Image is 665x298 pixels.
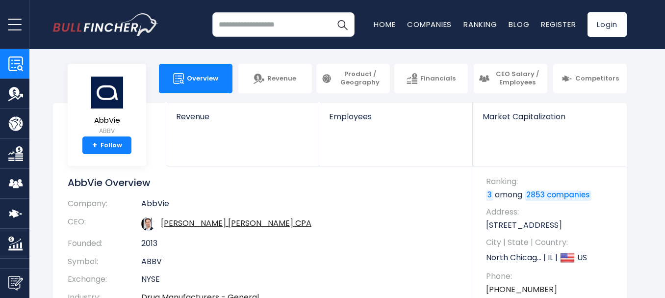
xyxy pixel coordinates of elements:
th: Symbol: [68,253,141,271]
span: Competitors [575,75,619,83]
img: robert-a-michael.jpg [141,217,155,231]
a: Overview [159,64,232,93]
span: CEO Salary / Employees [492,70,542,87]
a: Product / Geography [316,64,390,93]
h1: AbbVie Overview [68,176,458,189]
a: Revenue [166,103,319,138]
a: Login [588,12,627,37]
a: Blog [509,19,529,29]
p: [STREET_ADDRESS] [486,220,617,231]
span: Market Capitalization [483,112,616,121]
span: Ranking: [486,176,617,187]
span: Revenue [267,75,296,83]
span: Address: [486,207,617,217]
td: ABBV [141,253,458,271]
span: AbbVie [90,116,124,125]
a: Ranking [463,19,497,29]
img: bullfincher logo [53,13,158,36]
a: Register [541,19,576,29]
small: ABBV [90,127,124,135]
a: Competitors [553,64,627,93]
span: Product / Geography [335,70,385,87]
a: 3 [486,190,493,200]
td: 2013 [141,235,458,253]
td: AbbVie [141,199,458,213]
a: Employees [319,103,472,138]
a: Home [374,19,395,29]
a: Financials [394,64,468,93]
a: AbbVie ABBV [89,76,125,137]
a: Market Capitalization [473,103,626,138]
th: Exchange: [68,271,141,289]
td: NYSE [141,271,458,289]
a: 2853 companies [525,190,591,200]
strong: + [92,141,97,150]
span: Revenue [176,112,309,121]
a: Go to homepage [53,13,158,36]
button: Search [330,12,355,37]
a: Revenue [238,64,312,93]
p: among [486,190,617,200]
th: Founded: [68,235,141,253]
th: CEO: [68,213,141,235]
a: CEO Salary / Employees [474,64,547,93]
a: ceo [161,217,311,229]
span: Overview [187,75,218,83]
span: Financials [420,75,456,83]
span: Phone: [486,271,617,282]
a: [PHONE_NUMBER] [486,284,557,295]
span: City | State | Country: [486,237,617,248]
th: Company: [68,199,141,213]
a: Companies [407,19,452,29]
span: Employees [329,112,462,121]
a: +Follow [82,136,131,154]
p: North Chicag... | IL | US [486,250,617,265]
